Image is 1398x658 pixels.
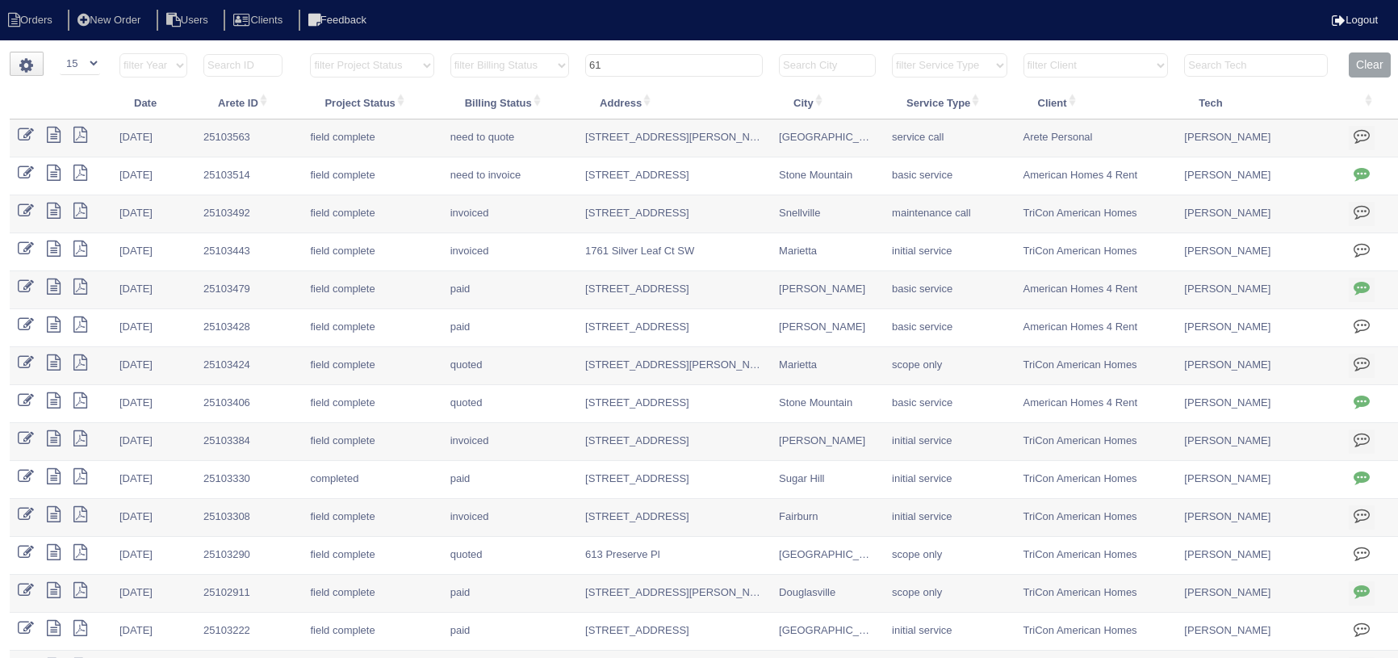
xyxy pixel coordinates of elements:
td: field complete [302,499,442,537]
li: New Order [68,10,153,31]
td: initial service [884,499,1015,537]
td: scope only [884,575,1015,613]
td: field complete [302,271,442,309]
td: [PERSON_NAME] [771,423,884,461]
td: paid [442,309,577,347]
td: [GEOGRAPHIC_DATA] [771,119,884,157]
td: [PERSON_NAME] [1176,537,1341,575]
td: 25103330 [195,461,302,499]
td: [STREET_ADDRESS] [577,157,771,195]
td: field complete [302,613,442,651]
td: 25103492 [195,195,302,233]
td: American Homes 4 Rent [1015,157,1177,195]
th: Client: activate to sort column ascending [1015,86,1177,119]
td: [PERSON_NAME] [1176,613,1341,651]
td: Fairburn [771,499,884,537]
td: Marietta [771,233,884,271]
td: [STREET_ADDRESS] [577,271,771,309]
input: Search Tech [1184,54,1328,77]
td: field complete [302,423,442,461]
td: 25103424 [195,347,302,385]
td: paid [442,271,577,309]
td: [STREET_ADDRESS] [577,195,771,233]
td: field complete [302,309,442,347]
button: Clear [1349,52,1390,78]
td: [STREET_ADDRESS][PERSON_NAME] [577,347,771,385]
td: [PERSON_NAME] [1176,309,1341,347]
td: maintenance call [884,195,1015,233]
td: field complete [302,119,442,157]
td: paid [442,613,577,651]
td: [STREET_ADDRESS] [577,423,771,461]
td: basic service [884,271,1015,309]
td: [STREET_ADDRESS] [577,461,771,499]
td: [STREET_ADDRESS] [577,385,771,423]
td: [PERSON_NAME] [1176,271,1341,309]
td: invoiced [442,195,577,233]
input: Search ID [203,54,283,77]
td: 25103222 [195,613,302,651]
td: field complete [302,347,442,385]
td: [DATE] [111,309,195,347]
td: [STREET_ADDRESS] [577,309,771,347]
td: [GEOGRAPHIC_DATA] [771,613,884,651]
td: field complete [302,575,442,613]
td: [STREET_ADDRESS][PERSON_NAME] [577,119,771,157]
td: service call [884,119,1015,157]
td: [DATE] [111,613,195,651]
td: initial service [884,613,1015,651]
td: [GEOGRAPHIC_DATA] [771,537,884,575]
a: Logout [1332,14,1378,26]
td: scope only [884,347,1015,385]
li: Clients [224,10,295,31]
td: 25103514 [195,157,302,195]
th: Arete ID: activate to sort column ascending [195,86,302,119]
td: [PERSON_NAME] [771,271,884,309]
td: TriCon American Homes [1015,233,1177,271]
td: [STREET_ADDRESS][PERSON_NAME] [577,575,771,613]
li: Feedback [299,10,379,31]
td: Stone Mountain [771,157,884,195]
td: [DATE] [111,233,195,271]
td: [PERSON_NAME] [1176,157,1341,195]
th: Address: activate to sort column ascending [577,86,771,119]
td: quoted [442,385,577,423]
td: TriCon American Homes [1015,499,1177,537]
td: [PERSON_NAME] [771,309,884,347]
td: 25103479 [195,271,302,309]
td: TriCon American Homes [1015,537,1177,575]
td: TriCon American Homes [1015,575,1177,613]
td: need to quote [442,119,577,157]
td: basic service [884,157,1015,195]
td: initial service [884,461,1015,499]
td: [DATE] [111,461,195,499]
td: quoted [442,347,577,385]
td: [PERSON_NAME] [1176,575,1341,613]
td: invoiced [442,423,577,461]
td: American Homes 4 Rent [1015,385,1177,423]
a: Users [157,14,221,26]
td: Stone Mountain [771,385,884,423]
td: [DATE] [111,195,195,233]
td: [PERSON_NAME] [1176,423,1341,461]
td: Sugar Hill [771,461,884,499]
td: [PERSON_NAME] [1176,233,1341,271]
td: Arete Personal [1015,119,1177,157]
td: field complete [302,537,442,575]
td: TriCon American Homes [1015,423,1177,461]
td: TriCon American Homes [1015,613,1177,651]
td: [PERSON_NAME] [1176,461,1341,499]
td: [PERSON_NAME] [1176,347,1341,385]
td: scope only [884,537,1015,575]
td: 25103308 [195,499,302,537]
td: Snellville [771,195,884,233]
td: [DATE] [111,271,195,309]
td: American Homes 4 Rent [1015,271,1177,309]
td: [PERSON_NAME] [1176,499,1341,537]
td: Douglasville [771,575,884,613]
td: field complete [302,157,442,195]
td: initial service [884,423,1015,461]
td: basic service [884,385,1015,423]
td: [STREET_ADDRESS] [577,499,771,537]
th: Tech [1176,86,1341,119]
